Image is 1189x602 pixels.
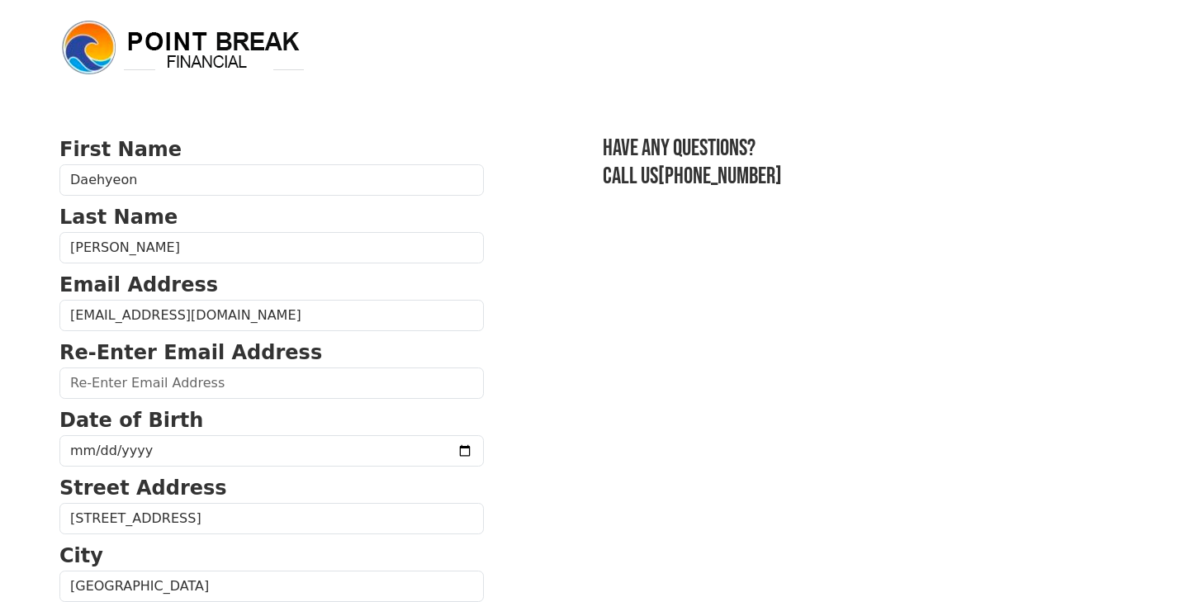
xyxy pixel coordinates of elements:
[59,273,218,296] strong: Email Address
[59,544,103,567] strong: City
[658,163,782,190] a: [PHONE_NUMBER]
[59,409,203,432] strong: Date of Birth
[603,135,1130,163] h3: Have any questions?
[59,341,322,364] strong: Re-Enter Email Address
[59,476,227,500] strong: Street Address
[59,571,484,602] input: City
[59,300,484,331] input: Email Address
[59,367,484,399] input: Re-Enter Email Address
[59,232,484,263] input: Last Name
[59,138,182,161] strong: First Name
[59,18,307,78] img: logo.png
[603,163,1130,191] h3: Call us
[59,503,484,534] input: Street Address
[59,206,178,229] strong: Last Name
[59,164,484,196] input: First Name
